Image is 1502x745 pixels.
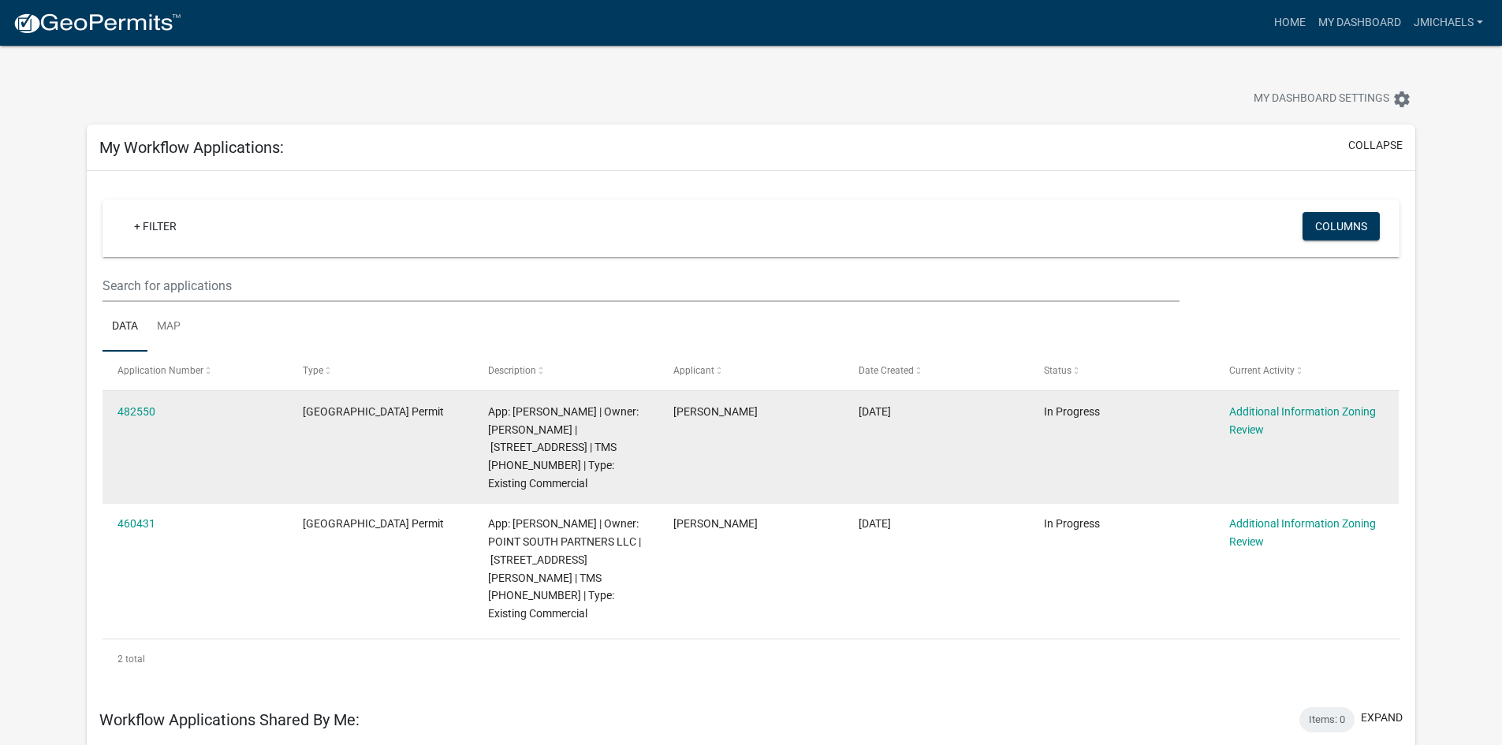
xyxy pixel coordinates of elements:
span: Date Created [859,365,914,376]
span: My Dashboard Settings [1254,90,1389,109]
div: collapse [87,171,1415,695]
input: Search for applications [102,270,1179,302]
span: In Progress [1044,405,1100,418]
a: Home [1268,8,1312,38]
datatable-header-cell: Applicant [658,352,844,389]
button: expand [1361,710,1403,726]
a: Data [102,302,147,352]
a: 482550 [117,405,155,418]
a: + Filter [121,212,189,240]
button: My Dashboard Settingssettings [1241,84,1424,114]
span: Jasper County Building Permit [303,405,444,418]
h5: Workflow Applications Shared By Me: [99,710,360,729]
span: 09/23/2025 [859,405,891,418]
a: Additional Information Zoning Review [1229,405,1376,436]
span: Type [303,365,323,376]
span: Jason Michaels [673,517,758,530]
span: Jason Michaels [673,405,758,418]
h5: My Workflow Applications: [99,138,284,157]
span: Current Activity [1229,365,1295,376]
datatable-header-cell: Type [288,352,473,389]
span: Status [1044,365,1072,376]
datatable-header-cell: Description [473,352,658,389]
span: App: Jason Michaels | Owner: POINT SOUTH PARTNERS LLC | 139 HAMILTON PL | TMS 089-00-03-005 | Typ... [488,517,641,620]
datatable-header-cell: Status [1028,352,1213,389]
datatable-header-cell: Application Number [102,352,288,389]
span: Description [488,365,536,376]
span: Applicant [673,365,714,376]
datatable-header-cell: Date Created [844,352,1029,389]
a: Map [147,302,190,352]
a: 460431 [117,517,155,530]
span: Application Number [117,365,203,376]
a: My Dashboard [1312,8,1407,38]
div: 2 total [102,639,1400,679]
span: 08/07/2025 [859,517,891,530]
span: In Progress [1044,517,1100,530]
a: Additional Information Zoning Review [1229,517,1376,548]
button: collapse [1348,137,1403,154]
span: App: Jason Michaels | Owner: KOHLER HANS J | 17316 GRAYS HWY | TMS 052-00-12-017 | Type: Existing... [488,405,639,490]
datatable-header-cell: Current Activity [1213,352,1399,389]
i: settings [1392,90,1411,109]
button: Columns [1303,212,1380,240]
span: Jasper County Building Permit [303,517,444,530]
div: Items: 0 [1299,707,1355,732]
a: jmichaels [1407,8,1489,38]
